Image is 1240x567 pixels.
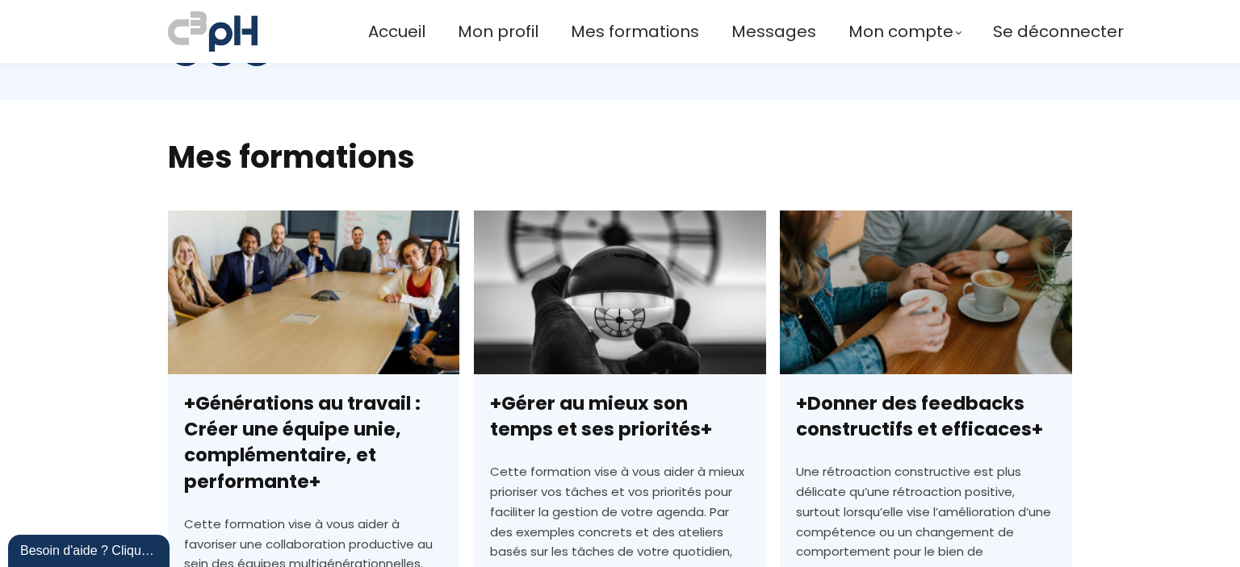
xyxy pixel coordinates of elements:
img: a70bc7685e0efc0bd0b04b3506828469.jpeg [168,8,258,55]
a: Se déconnecter [993,19,1124,45]
a: Mon profil [458,19,538,45]
a: Mes formations [571,19,699,45]
h2: Mes formations [168,136,1072,177]
span: Mon compte [848,19,953,45]
a: Accueil [368,19,425,45]
a: Messages [731,19,816,45]
iframe: chat widget [8,532,173,567]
